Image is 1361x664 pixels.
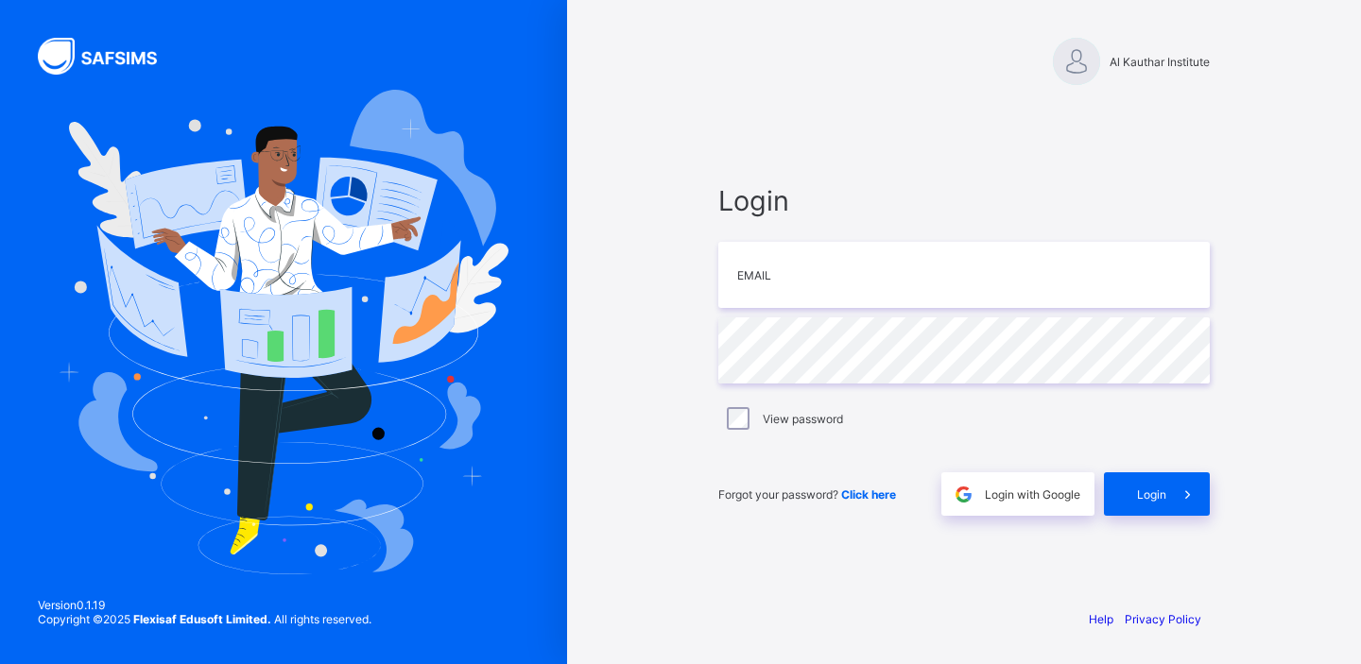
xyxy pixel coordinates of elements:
a: Click here [841,487,896,502]
span: Al Kauthar Institute [1110,55,1210,69]
a: Privacy Policy [1125,612,1201,626]
strong: Flexisaf Edusoft Limited. [133,612,271,626]
span: Version 0.1.19 [38,598,371,612]
span: Forgot your password? [718,487,896,502]
img: google.396cfc9801f0270233282035f929180a.svg [953,484,974,505]
img: SAFSIMS Logo [38,38,180,75]
span: Copyright © 2025 All rights reserved. [38,612,371,626]
span: Login [1137,487,1166,502]
img: Hero Image [59,90,508,573]
span: Login [718,184,1210,217]
a: Help [1089,612,1113,626]
label: View password [763,412,843,426]
span: Login with Google [985,487,1080,502]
